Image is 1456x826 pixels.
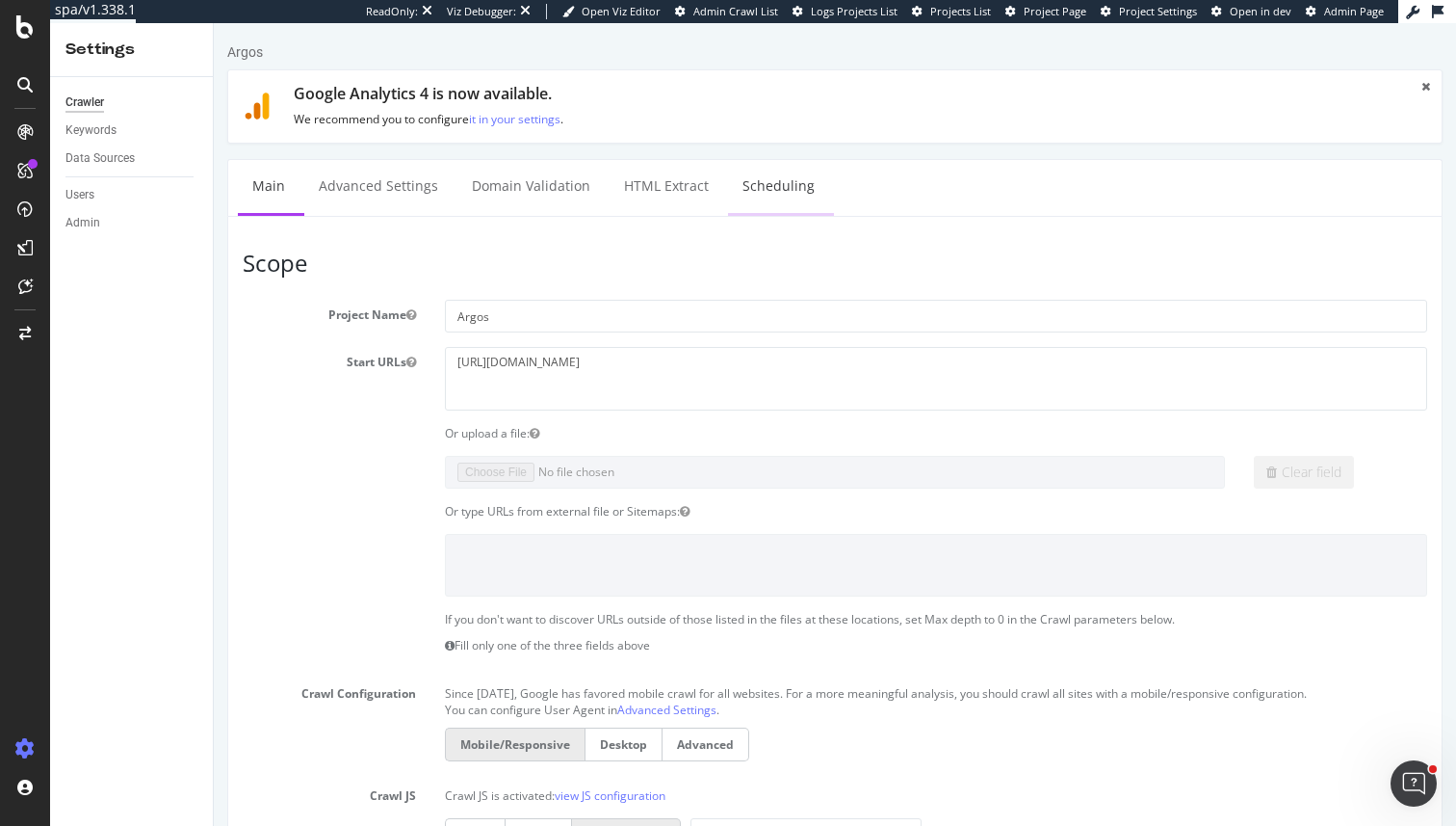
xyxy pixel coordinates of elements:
[231,588,1213,604] p: If you don't want to discover URLs outside of those listed in the files at these locations, set M...
[1211,4,1291,19] a: Open in dev
[693,4,778,18] span: Admin Crawl List
[675,4,778,19] a: Admin Crawl List
[403,679,503,695] a: Advanced Settings
[91,137,239,190] a: Advanced Settings
[231,614,1213,630] p: Fill only one of the three fields above
[514,137,615,190] a: Scheduling
[231,758,1213,781] p: Crawl JS is activated:
[449,705,535,738] label: Advanced
[65,148,199,169] a: Data Sources
[65,120,117,141] div: Keywords
[193,283,202,300] button: Project Name
[65,120,199,141] a: Keywords
[341,764,452,781] a: view JS configuration
[447,4,516,19] div: Viz Debugger:
[65,148,135,169] div: Data Sources
[65,39,197,61] div: Settings
[217,402,1228,418] div: Or upload a file:
[65,213,199,233] a: Admin
[1391,760,1437,807] iframe: Intercom live chat
[1101,4,1197,19] a: Project Settings
[231,679,1213,695] p: You can configure User Agent in .
[793,4,897,19] a: Logs Projects List
[1230,4,1291,18] span: Open in dev
[24,137,86,190] a: Main
[14,277,217,300] label: Project Name
[366,4,418,19] div: ReadOnly:
[30,69,57,96] img: ga4.9118ffdc1441.svg
[29,227,1213,253] h3: Scope
[371,705,449,738] label: Desktop
[193,331,202,347] button: Start URLs
[193,802,202,818] button: Allowed Domains
[65,185,94,205] div: Users
[231,705,371,738] label: Mobile/Responsive
[912,4,991,19] a: Projects List
[1306,4,1384,19] a: Admin Page
[1324,4,1384,18] span: Admin Page
[13,19,49,39] div: Argos
[231,324,1213,386] textarea: [URL][DOMAIN_NAME]
[80,63,1184,80] h1: Google Analytics 4 is now available.
[65,185,199,205] a: Users
[65,93,199,113] a: Crawler
[65,213,100,233] div: Admin
[582,4,661,18] span: Open Viz Editor
[244,137,391,190] a: Domain Validation
[80,88,1184,104] p: We recommend you to configure .
[811,4,897,18] span: Logs Projects List
[14,655,217,679] label: Crawl Configuration
[255,88,347,104] a: it in your settings
[217,480,1228,496] div: Or type URLs from external file or Sitemaps:
[1024,4,1086,18] span: Project Page
[562,4,661,19] a: Open Viz Editor
[396,137,509,190] a: HTML Extract
[930,4,991,18] span: Projects List
[65,93,104,113] div: Crawler
[1119,4,1197,18] span: Project Settings
[231,655,1213,679] p: Since [DATE], Google has favored mobile crawl for all websites. For a more meaningful analysis, y...
[1005,4,1086,19] a: Project Page
[14,324,217,347] label: Start URLs
[14,758,217,781] label: Crawl JS
[14,795,217,818] label: Allowed Domains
